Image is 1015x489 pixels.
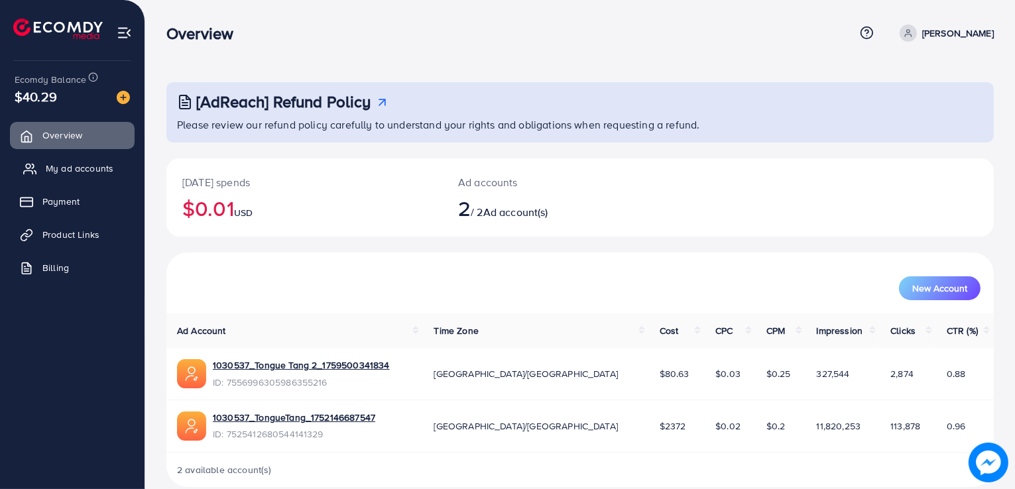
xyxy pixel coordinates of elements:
span: ID: 7556996305986355216 [213,376,390,389]
a: My ad accounts [10,155,135,182]
span: Ad account(s) [483,205,548,219]
span: Ad Account [177,324,226,337]
a: Product Links [10,221,135,248]
span: 2 [458,193,471,223]
span: CTR (%) [947,324,978,337]
span: CPC [715,324,733,337]
span: 0.88 [947,367,966,380]
span: New Account [912,284,967,293]
span: Billing [42,261,69,274]
a: 1030537_TongueTang_1752146687547 [213,411,375,424]
span: 2,874 [890,367,914,380]
span: 327,544 [817,367,850,380]
span: [GEOGRAPHIC_DATA]/[GEOGRAPHIC_DATA] [434,419,618,433]
span: Payment [42,195,80,208]
span: $80.63 [660,367,689,380]
h3: [AdReach] Refund Policy [196,92,371,111]
span: Cost [660,324,679,337]
span: ID: 7525412680544141329 [213,427,375,441]
p: [DATE] spends [182,174,426,190]
span: Clicks [890,324,916,337]
img: image [969,443,1008,482]
span: Impression [817,324,863,337]
span: [GEOGRAPHIC_DATA]/[GEOGRAPHIC_DATA] [434,367,618,380]
button: New Account [899,276,981,300]
p: Ad accounts [458,174,633,190]
img: logo [13,19,103,39]
p: [PERSON_NAME] [922,25,994,41]
span: Product Links [42,228,99,241]
a: Payment [10,188,135,215]
span: CPM [766,324,785,337]
span: $0.03 [715,367,741,380]
span: Overview [42,129,82,142]
span: 0.96 [947,419,966,433]
p: Please review our refund policy carefully to understand your rights and obligations when requesti... [177,117,986,133]
h3: Overview [166,24,244,43]
span: 11,820,253 [817,419,861,433]
img: ic-ads-acc.e4c84228.svg [177,359,206,388]
span: 2 available account(s) [177,463,272,476]
span: $40.29 [15,87,57,106]
span: 113,878 [890,419,920,433]
span: $0.2 [766,419,786,433]
span: $0.25 [766,367,791,380]
span: Time Zone [434,324,478,337]
h2: / 2 [458,195,633,221]
h2: $0.01 [182,195,426,221]
a: 1030537_Tongue Tang 2_1759500341834 [213,358,390,372]
span: My ad accounts [46,162,113,175]
img: ic-ads-acc.e4c84228.svg [177,411,206,441]
a: [PERSON_NAME] [894,25,994,42]
span: Ecomdy Balance [15,73,86,86]
span: USD [234,206,253,219]
span: $0.02 [715,419,741,433]
a: Overview [10,122,135,148]
a: Billing [10,254,135,281]
span: $2372 [660,419,686,433]
img: menu [117,25,132,40]
img: image [117,91,130,104]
